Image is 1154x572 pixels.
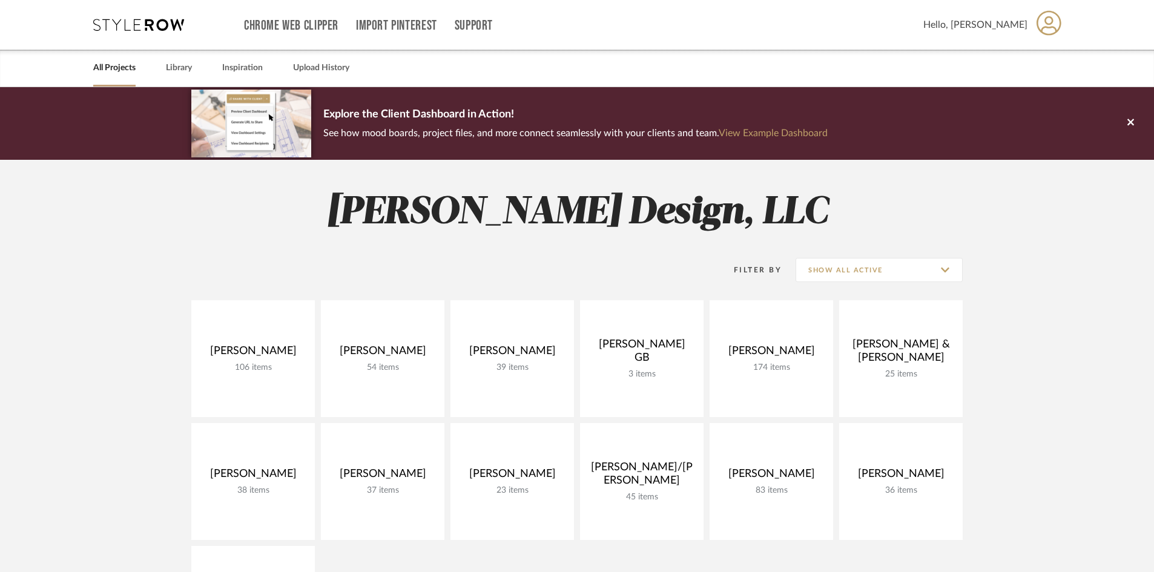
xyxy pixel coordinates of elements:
a: View Example Dashboard [719,128,828,138]
a: Library [166,60,192,76]
div: [PERSON_NAME] [460,344,564,363]
div: 39 items [460,363,564,373]
div: [PERSON_NAME] [331,467,435,485]
div: [PERSON_NAME] [201,467,305,485]
div: 23 items [460,485,564,496]
a: Import Pinterest [356,21,437,31]
div: 45 items [590,492,694,502]
a: Chrome Web Clipper [244,21,338,31]
div: 54 items [331,363,435,373]
img: d5d033c5-7b12-40c2-a960-1ecee1989c38.png [191,90,311,157]
div: [PERSON_NAME] GB [590,338,694,369]
div: [PERSON_NAME] [849,467,953,485]
h2: [PERSON_NAME] Design, LLC [141,190,1013,235]
div: [PERSON_NAME]/[PERSON_NAME] [590,461,694,492]
p: See how mood boards, project files, and more connect seamlessly with your clients and team. [323,125,828,142]
div: [PERSON_NAME] [201,344,305,363]
div: 83 items [719,485,823,496]
div: Filter By [718,264,782,276]
div: 3 items [590,369,694,380]
div: 38 items [201,485,305,496]
p: Explore the Client Dashboard in Action! [323,105,828,125]
div: [PERSON_NAME] [460,467,564,485]
a: Upload History [293,60,349,76]
div: 36 items [849,485,953,496]
div: [PERSON_NAME] [719,467,823,485]
div: 106 items [201,363,305,373]
div: 37 items [331,485,435,496]
a: All Projects [93,60,136,76]
a: Inspiration [222,60,263,76]
div: 174 items [719,363,823,373]
div: [PERSON_NAME] [331,344,435,363]
div: 25 items [849,369,953,380]
span: Hello, [PERSON_NAME] [923,18,1027,32]
div: [PERSON_NAME] [719,344,823,363]
a: Support [455,21,493,31]
div: [PERSON_NAME] & [PERSON_NAME] [849,338,953,369]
